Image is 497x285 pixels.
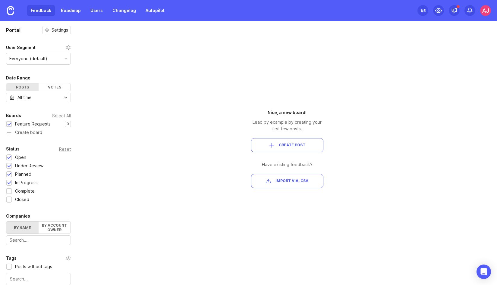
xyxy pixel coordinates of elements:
[10,276,67,282] input: Search...
[15,188,35,194] div: Complete
[275,178,308,184] span: Import via .csv
[6,255,17,262] div: Tags
[15,163,43,169] div: Under Review
[6,83,39,91] div: Posts
[6,26,20,34] h1: Portal
[42,26,71,34] button: Settings
[251,138,323,152] button: Create Post
[52,114,71,117] div: Select All
[251,109,323,116] div: Nice, a new board!
[477,265,491,279] div: Open Intercom Messenger
[39,83,71,91] div: Votes
[251,161,323,168] div: Have existing feedback?
[251,174,323,188] button: Import via .csv
[480,5,491,16] img: AJ Hoke
[59,147,71,151] div: Reset
[15,154,26,161] div: Open
[10,237,67,243] input: Search...
[6,212,30,220] div: Companies
[52,27,68,33] span: Settings
[6,112,21,119] div: Boards
[279,143,305,148] span: Create Post
[6,44,36,51] div: User Segment
[109,5,140,16] a: Changelog
[15,171,31,178] div: Planned
[67,122,69,126] p: 0
[417,5,428,16] button: 1/5
[6,74,30,82] div: Date Range
[15,121,51,127] div: Feature Requests
[57,5,84,16] a: Roadmap
[15,196,29,203] div: Closed
[420,6,426,15] div: 1 /5
[6,145,20,153] div: Status
[15,263,52,270] div: Posts without tags
[39,221,71,234] label: By account owner
[251,119,323,132] div: Lead by example by creating your first few posts.
[17,94,32,101] div: All time
[61,95,71,100] svg: toggle icon
[9,55,47,62] div: Everyone (default)
[7,6,14,15] img: Canny Home
[6,130,71,136] a: Create board
[15,179,38,186] div: In Progress
[6,221,39,234] label: By name
[87,5,106,16] a: Users
[142,5,168,16] a: Autopilot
